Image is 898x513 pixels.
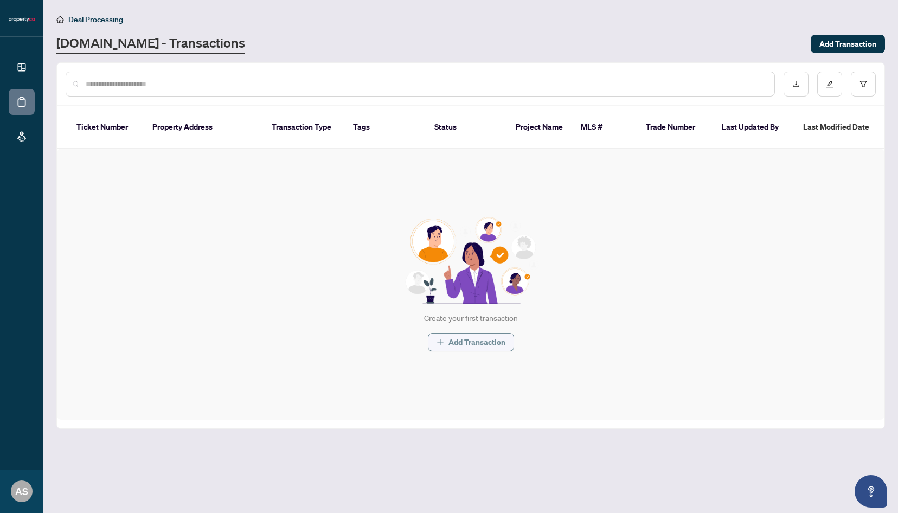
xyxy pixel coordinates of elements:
[344,106,426,149] th: Tags
[15,484,28,499] span: AS
[819,35,876,53] span: Add Transaction
[9,16,35,23] img: logo
[784,72,809,97] button: download
[811,35,885,53] button: Add Transaction
[803,121,869,133] span: Last Modified Date
[817,72,842,97] button: edit
[56,34,245,54] a: [DOMAIN_NAME] - Transactions
[637,106,713,149] th: Trade Number
[56,16,64,23] span: home
[572,106,637,149] th: MLS #
[428,333,514,351] button: Add Transaction
[424,312,518,324] div: Create your first transaction
[826,80,833,88] span: edit
[713,106,794,149] th: Last Updated By
[68,106,144,149] th: Ticket Number
[263,106,344,149] th: Transaction Type
[792,80,800,88] span: download
[794,106,892,149] th: Last Modified Date
[507,106,572,149] th: Project Name
[144,106,263,149] th: Property Address
[448,334,505,351] span: Add Transaction
[851,72,876,97] button: filter
[426,106,507,149] th: Status
[855,475,887,508] button: Open asap
[437,338,444,346] span: plus
[859,80,867,88] span: filter
[68,15,123,24] span: Deal Processing
[401,217,541,304] img: Null State Icon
